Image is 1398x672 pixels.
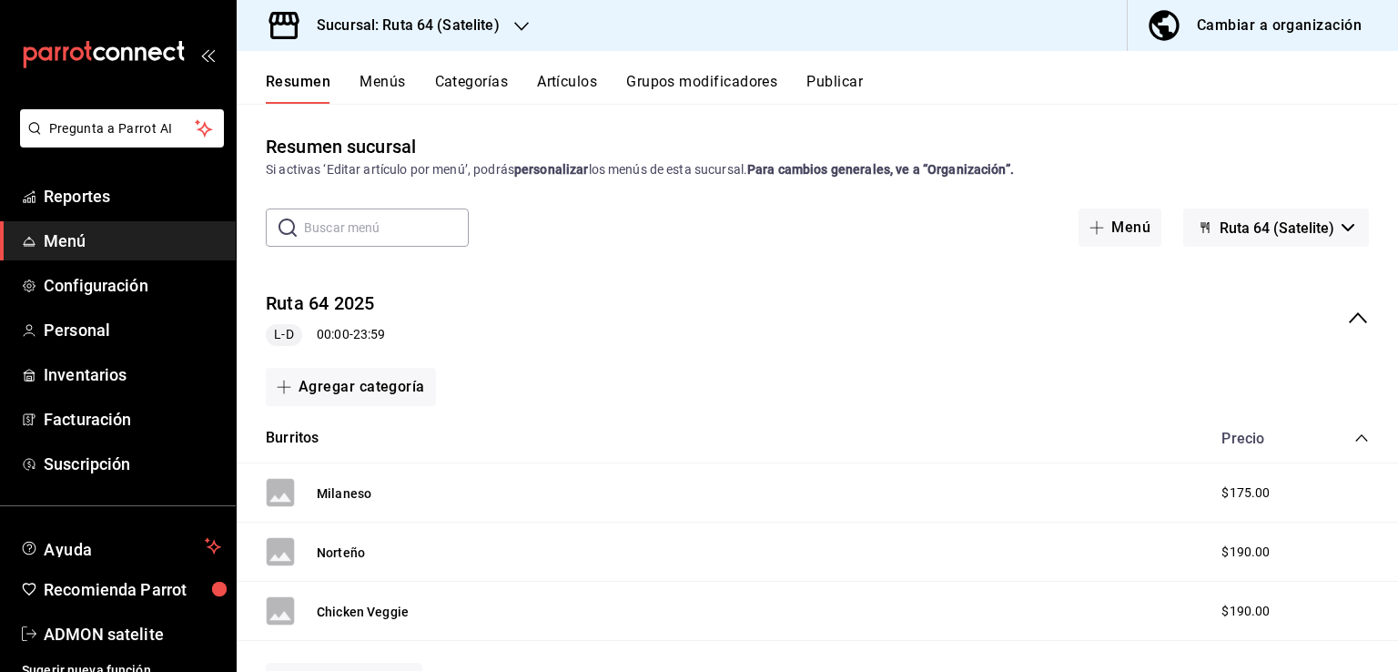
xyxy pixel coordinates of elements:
button: Menú [1079,209,1161,247]
div: Resumen sucursal [266,133,416,160]
span: Inventarios [44,362,221,387]
div: Precio [1203,430,1320,447]
span: Personal [44,318,221,342]
span: L-D [267,325,300,344]
strong: personalizar [514,162,589,177]
span: Facturación [44,407,221,432]
input: Buscar menú [304,209,469,246]
button: collapse-category-row [1354,431,1369,445]
button: Norteño [317,544,365,562]
h3: Sucursal: Ruta 64 (Satelite) [302,15,500,36]
button: Ruta 64 2025 [266,290,375,317]
button: Grupos modificadores [626,73,777,104]
span: $190.00 [1221,543,1270,562]
div: navigation tabs [266,73,1398,104]
span: ADMON satelite [44,622,221,647]
div: Si activas ‘Editar artículo por menú’, podrás los menús de esta sucursal. [266,160,1369,179]
button: Categorías [435,73,509,104]
div: collapse-menu-row [237,276,1398,361]
span: Ruta 64 (Satelite) [1220,219,1334,237]
button: Artículos [537,73,597,104]
span: Recomienda Parrot [44,577,221,602]
button: Burritos [266,428,319,449]
button: Ruta 64 (Satelite) [1183,209,1369,247]
button: Chicken Veggie [317,603,409,621]
span: $190.00 [1221,602,1270,621]
strong: Para cambios generales, ve a “Organización”. [747,162,1014,177]
span: Suscripción [44,452,221,476]
span: Reportes [44,184,221,209]
span: $175.00 [1221,484,1270,503]
button: Pregunta a Parrot AI [20,109,224,148]
button: Resumen [266,73,330,104]
span: Configuración [44,273,221,298]
div: 00:00 - 23:59 [266,324,385,346]
div: Cambiar a organización [1197,13,1362,38]
span: Ayuda [44,535,198,557]
a: Pregunta a Parrot AI [13,132,224,151]
button: Publicar [806,73,863,104]
button: open_drawer_menu [200,47,215,62]
span: Menú [44,229,221,253]
button: Agregar categoría [266,368,436,406]
button: Milaneso [317,484,371,503]
span: Pregunta a Parrot AI [49,119,196,138]
button: Menús [360,73,405,104]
